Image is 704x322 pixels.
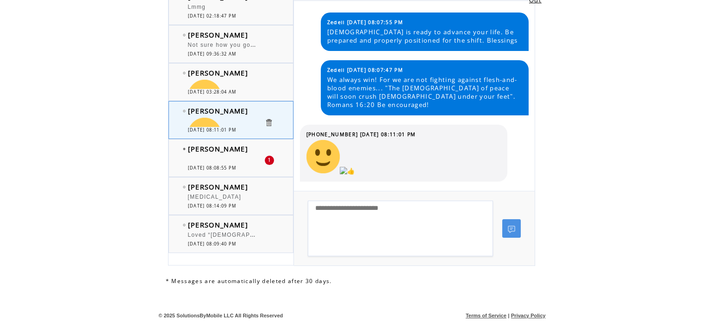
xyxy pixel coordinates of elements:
[188,39,609,49] span: Not sure how you got this number, but I really needed this [DATE]. I am on my way to my [MEDICAL_...
[241,156,274,189] img: 🙏
[188,30,248,39] span: [PERSON_NAME]
[183,186,186,188] img: bulletEmpty.png
[265,156,274,165] div: 1
[188,182,248,191] span: [PERSON_NAME]
[188,194,242,200] span: [MEDICAL_DATA]
[188,89,237,95] span: [DATE] 03:28:04 AM
[188,80,221,113] img: ❤
[340,167,355,175] img: 👍
[508,313,509,318] span: |
[306,140,340,173] img: 😊
[188,144,248,153] span: [PERSON_NAME]
[183,72,186,74] img: bulletEmpty.png
[188,229,563,239] span: Loved “[DEMOGRAPHIC_DATA] is ready to advance your life. Be prepared and properly positioned for ...
[183,34,186,36] img: bulletEmpty.png
[327,19,403,25] span: Zedell [DATE] 08:07:55 PM
[188,165,237,171] span: [DATE] 08:08:55 PM
[183,148,186,150] img: bulletFull.png
[188,127,237,133] span: [DATE] 08:11:01 PM
[166,277,332,285] span: * Messages are automatically deleted after 30 days.
[183,110,186,112] img: bulletEmpty.png
[188,203,237,209] span: [DATE] 08:14:09 PM
[327,67,403,73] span: Zedell [DATE] 08:07:47 PM
[188,118,221,151] img: 😊
[188,68,248,77] span: [PERSON_NAME]
[188,4,206,10] span: Lmmg
[188,106,248,115] span: [PERSON_NAME]
[188,220,248,229] span: [PERSON_NAME]
[327,28,522,44] span: [DEMOGRAPHIC_DATA] is ready to advance your life. Be prepared and properly positioned for the shi...
[327,76,522,109] span: We always win! For we are not fighting against flesh-and-blood enemies... "The [DEMOGRAPHIC_DATA]...
[306,131,416,138] span: [PHONE_NUMBER] [DATE] 08:11:01 PM
[188,241,237,247] span: [DATE] 08:09:40 PM
[264,118,273,127] a: Click to delete these messgaes
[188,51,237,57] span: [DATE] 09:36:32 AM
[188,13,237,19] span: [DATE] 02:18:47 PM
[159,313,283,318] span: © 2025 SolutionsByMobile LLC All Rights Reserved
[511,313,546,318] a: Privacy Policy
[466,313,506,318] a: Terms of Service
[183,224,186,226] img: bulletEmpty.png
